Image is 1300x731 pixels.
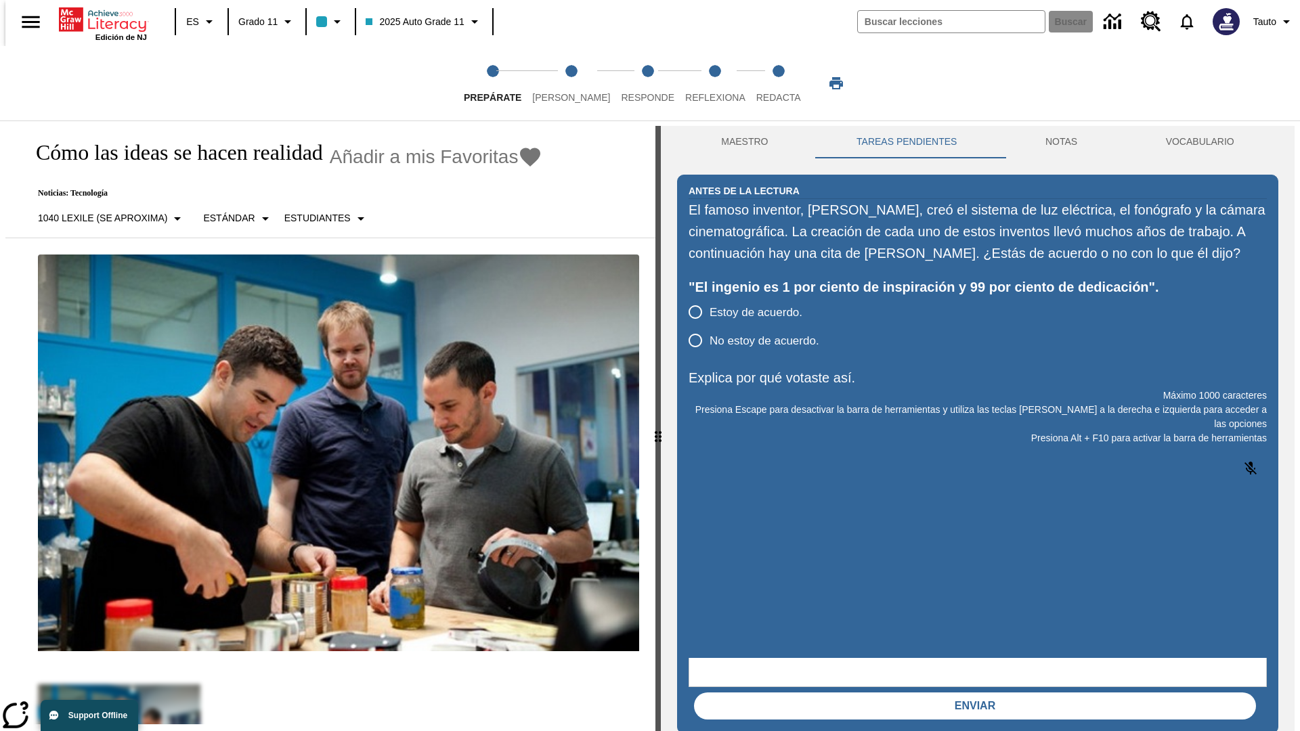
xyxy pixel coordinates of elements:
[745,46,812,120] button: Redacta step 5 of 5
[1248,9,1300,34] button: Perfil/Configuración
[661,126,1295,731] div: activity
[453,46,532,120] button: Prepárate step 1 of 5
[1096,3,1133,41] a: Centro de información
[68,711,127,720] span: Support Offline
[689,298,830,355] div: poll
[464,92,521,103] span: Prepárate
[233,9,301,34] button: Grado: Grado 11, Elige un grado
[32,206,191,231] button: Seleccione Lexile, 1040 Lexile (Se aproxima)
[677,126,812,158] button: Maestro
[677,126,1278,158] div: Instructional Panel Tabs
[186,15,199,29] span: ES
[59,5,147,41] div: Portada
[689,367,1267,389] p: Explica por qué votaste así.
[756,92,801,103] span: Redacta
[694,692,1256,719] button: Enviar
[1001,126,1122,158] button: NOTAS
[311,9,351,34] button: El color de la clase es azul claro. Cambiar el color de la clase.
[95,33,147,41] span: Edición de NJ
[610,46,685,120] button: Responde step 3 of 5
[689,276,1267,298] div: "El ingenio es 1 por ciento de inspiración y 99 por ciento de dedicación".
[655,126,661,731] div: Pulsa la tecla de intro o la barra espaciadora y luego presiona las flechas de derecha e izquierd...
[38,254,639,651] img: El fundador de Quirky, Ben Kaufman prueba un nuevo producto con un compañero de trabajo, Gaz Brow...
[330,145,543,169] button: Añadir a mis Favoritas - Cómo las ideas se hacen realidad
[203,211,255,225] p: Estándar
[858,11,1045,32] input: Buscar campo
[674,46,756,120] button: Reflexiona step 4 of 5
[11,2,51,42] button: Abrir el menú lateral
[532,92,610,103] span: [PERSON_NAME]
[38,211,167,225] p: 1040 Lexile (Se aproxima)
[366,15,464,29] span: 2025 Auto Grade 11
[1213,8,1240,35] img: Avatar
[284,211,351,225] p: Estudiantes
[279,206,374,231] button: Seleccionar estudiante
[689,389,1267,403] p: Máximo 1000 caracteres
[198,206,278,231] button: Tipo de apoyo, Estándar
[360,9,487,34] button: Clase: 2025 Auto Grade 11, Selecciona una clase
[1253,15,1276,29] span: Tauto
[710,332,819,350] span: No estoy de acuerdo.
[1205,4,1248,39] button: Escoja un nuevo avatar
[521,46,621,120] button: Lee step 2 of 5
[1121,126,1278,158] button: VOCABULARIO
[689,183,800,198] h2: Antes de la lectura
[5,126,655,724] div: reading
[1133,3,1169,40] a: Centro de recursos, Se abrirá en una pestaña nueva.
[689,431,1267,445] p: Presiona Alt + F10 para activar la barra de herramientas
[815,71,858,95] button: Imprimir
[41,700,138,731] button: Support Offline
[22,140,323,165] h1: Cómo las ideas se hacen realidad
[685,92,745,103] span: Reflexiona
[1169,4,1205,39] a: Notificaciones
[710,304,802,322] span: Estoy de acuerdo.
[238,15,278,29] span: Grado 11
[330,146,519,168] span: Añadir a mis Favoritas
[689,403,1267,431] p: Presiona Escape para desactivar la barra de herramientas y utiliza las teclas [PERSON_NAME] a la ...
[689,199,1267,264] div: El famoso inventor, [PERSON_NAME], creó el sistema de luz eléctrica, el fonógrafo y la cámara cin...
[812,126,1001,158] button: TAREAS PENDIENTES
[1234,452,1267,485] button: Haga clic para activar la función de reconocimiento de voz
[621,92,674,103] span: Responde
[22,188,542,198] p: Noticias: Tecnología
[5,11,198,23] body: Explica por qué votaste así. Máximo 1000 caracteres Presiona Alt + F10 para activar la barra de h...
[180,9,223,34] button: Lenguaje: ES, Selecciona un idioma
